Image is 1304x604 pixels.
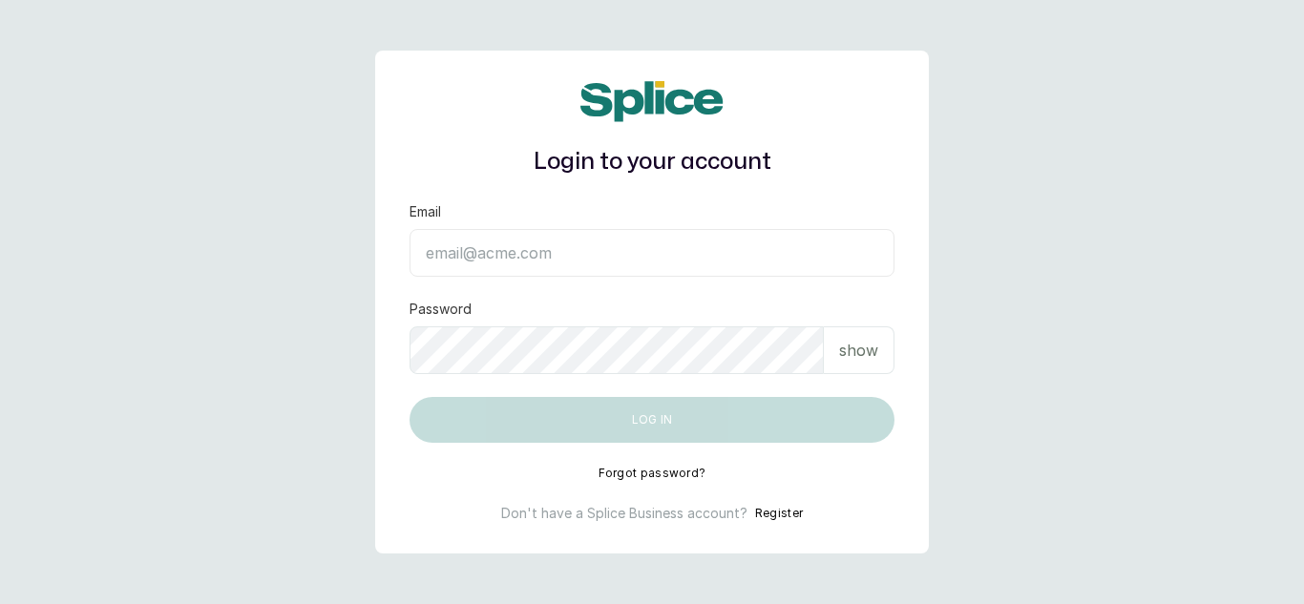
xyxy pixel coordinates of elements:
[410,300,472,319] label: Password
[410,397,894,443] button: Log in
[501,504,747,523] p: Don't have a Splice Business account?
[410,202,441,221] label: Email
[410,229,894,277] input: email@acme.com
[410,145,894,179] h1: Login to your account
[599,466,706,481] button: Forgot password?
[839,339,878,362] p: show
[755,504,803,523] button: Register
